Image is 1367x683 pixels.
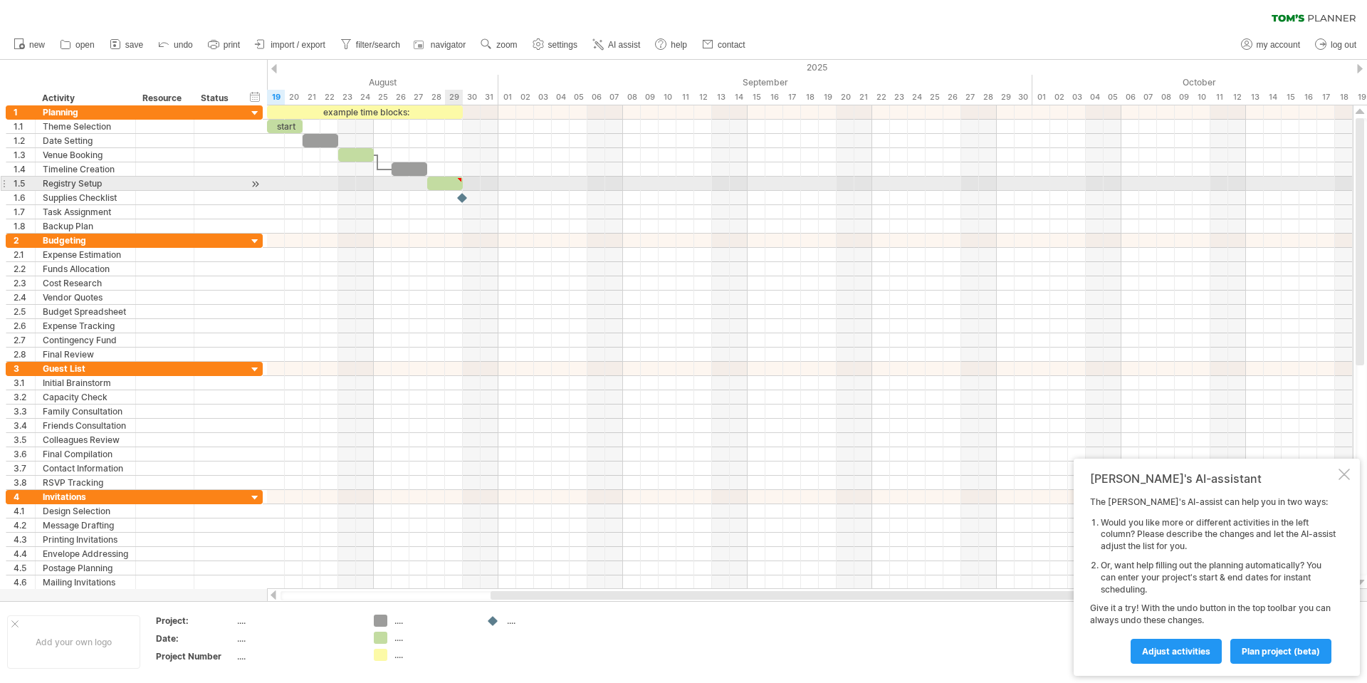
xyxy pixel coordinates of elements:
div: 2.3 [14,276,35,290]
div: Contingency Fund [43,333,128,347]
div: Wednesday, 15 October 2025 [1282,90,1299,105]
div: 1.7 [14,205,35,219]
div: Tuesday, 2 September 2025 [516,90,534,105]
div: Message Drafting [43,518,128,532]
div: Monday, 1 September 2025 [498,90,516,105]
div: 3.7 [14,462,35,475]
div: 2.1 [14,248,35,261]
div: Wednesday, 20 August 2025 [285,90,303,105]
div: Tuesday, 14 October 2025 [1264,90,1282,105]
div: Project: [156,615,234,627]
div: .... [237,632,357,645]
div: .... [507,615,585,627]
div: scroll to activity [248,177,262,192]
div: 2.2 [14,262,35,276]
div: .... [394,632,472,644]
div: Guest List [43,362,128,375]
span: plan project (beta) [1242,646,1320,657]
div: Project Number [156,650,234,662]
div: [PERSON_NAME]'s AI-assistant [1090,471,1336,486]
div: Final Compilation [43,447,128,461]
div: Vendor Quotes [43,291,128,304]
div: Tuesday, 19 August 2025 [267,90,285,105]
div: Tuesday, 23 September 2025 [890,90,908,105]
div: Task Assignment [43,205,128,219]
div: Budget Spreadsheet [43,305,128,318]
div: Friday, 10 October 2025 [1193,90,1210,105]
div: Sunday, 21 September 2025 [854,90,872,105]
div: 3.5 [14,433,35,447]
div: Saturday, 4 October 2025 [1086,90,1104,105]
div: Registry Setup [43,177,128,190]
span: import / export [271,40,325,50]
div: Monday, 13 October 2025 [1246,90,1264,105]
div: Mailing Invitations [43,575,128,589]
a: Adjust activities [1131,639,1222,664]
div: 1.3 [14,148,35,162]
div: Friday, 5 September 2025 [570,90,587,105]
div: Sunday, 24 August 2025 [356,90,374,105]
div: Printing Invitations [43,533,128,546]
div: Envelope Addressing [43,547,128,561]
div: Planning [43,105,128,119]
span: new [29,40,45,50]
span: zoom [496,40,517,50]
span: filter/search [356,40,400,50]
div: Tuesday, 26 August 2025 [392,90,409,105]
div: Add your own logo [7,615,140,669]
div: Wednesday, 1 October 2025 [1032,90,1050,105]
div: Supplies Checklist [43,191,128,204]
a: help [651,36,691,54]
div: Sunday, 7 September 2025 [605,90,623,105]
div: 4.3 [14,533,35,546]
div: Friday, 12 September 2025 [694,90,712,105]
div: 3.8 [14,476,35,489]
div: 1.6 [14,191,35,204]
div: Sunday, 5 October 2025 [1104,90,1121,105]
div: 3.2 [14,390,35,404]
a: open [56,36,99,54]
div: Friday, 19 September 2025 [819,90,837,105]
div: September 2025 [498,75,1032,90]
div: Thursday, 16 October 2025 [1299,90,1317,105]
div: Date: [156,632,234,645]
div: Wednesday, 24 September 2025 [908,90,926,105]
div: Friday, 22 August 2025 [320,90,338,105]
a: navigator [412,36,470,54]
div: Thursday, 4 September 2025 [552,90,570,105]
div: 1 [14,105,35,119]
div: Monday, 15 September 2025 [748,90,765,105]
div: Sunday, 28 September 2025 [979,90,997,105]
div: 1.4 [14,162,35,176]
div: 4.2 [14,518,35,532]
span: my account [1257,40,1300,50]
span: undo [174,40,193,50]
div: Cost Research [43,276,128,290]
div: Saturday, 6 September 2025 [587,90,605,105]
div: Friday, 26 September 2025 [943,90,961,105]
div: Initial Brainstorm [43,376,128,390]
span: contact [718,40,745,50]
div: .... [394,649,472,661]
a: my account [1237,36,1304,54]
span: save [125,40,143,50]
span: help [671,40,687,50]
span: log out [1331,40,1356,50]
div: 3.1 [14,376,35,390]
a: import / export [251,36,330,54]
div: Tuesday, 16 September 2025 [765,90,783,105]
div: 1.5 [14,177,35,190]
div: Resource [142,91,186,105]
div: .... [394,615,472,627]
div: Tuesday, 7 October 2025 [1139,90,1157,105]
div: Saturday, 20 September 2025 [837,90,854,105]
span: navigator [431,40,466,50]
div: Date Setting [43,134,128,147]
div: Saturday, 27 September 2025 [961,90,979,105]
div: Thursday, 25 September 2025 [926,90,943,105]
a: contact [698,36,750,54]
div: The [PERSON_NAME]'s AI-assist can help you in two ways: Give it a try! With the undo button in th... [1090,496,1336,663]
div: 4.4 [14,547,35,561]
div: Contact Information [43,462,128,475]
div: Friday, 17 October 2025 [1317,90,1335,105]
